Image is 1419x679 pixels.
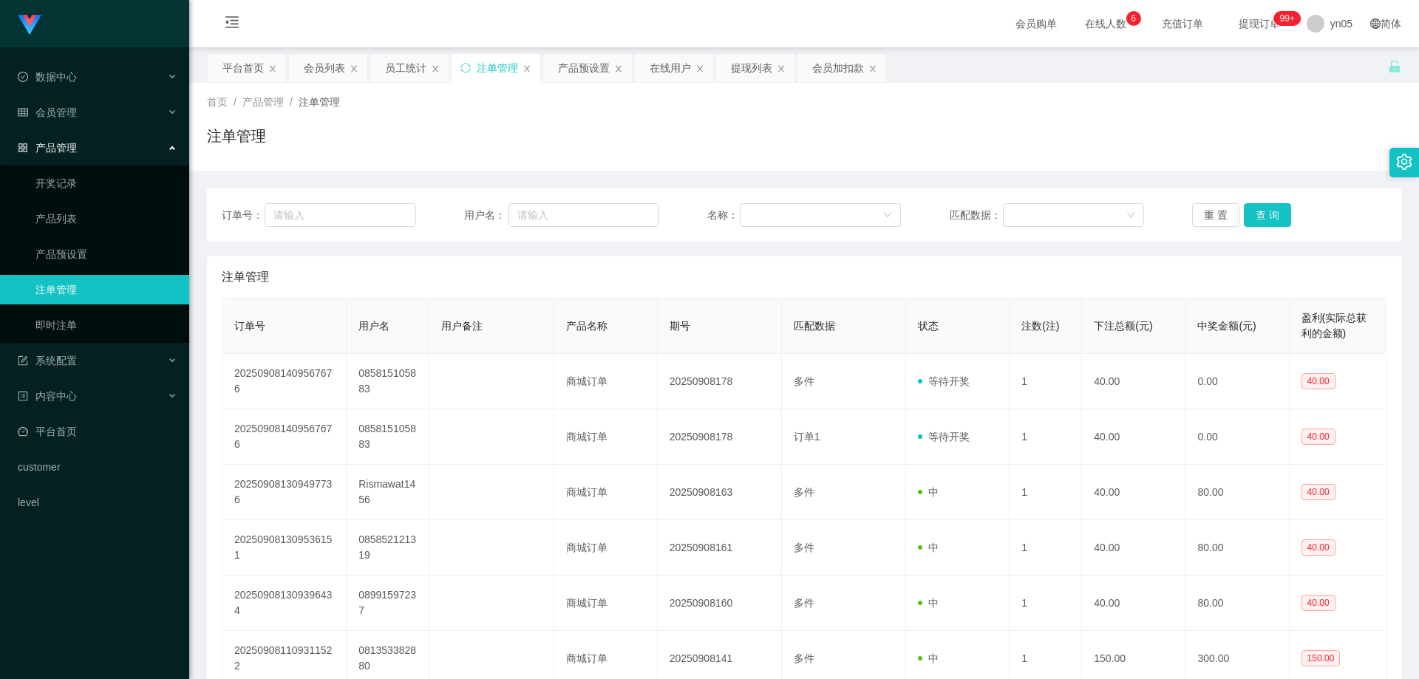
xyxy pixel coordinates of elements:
span: 注数(注) [1021,320,1059,332]
td: 40.00 [1082,465,1185,520]
span: 充值订单 [1154,18,1211,29]
span: 40.00 [1301,595,1335,611]
i: 图标: down [883,211,892,221]
div: 在线用户 [650,54,691,82]
a: 产品列表 [35,204,177,233]
i: 图标: setting [1396,154,1412,170]
a: 即时注单 [35,310,177,340]
span: 期号 [670,320,690,332]
td: 202509081409567676 [222,354,347,409]
i: 图标: close [523,64,531,73]
span: 数据中心 [18,71,77,83]
i: 图标: appstore-o [18,143,28,153]
td: 202509081409567676 [222,409,347,465]
a: customer [18,452,177,482]
span: 匹配数据 [794,320,835,332]
a: level [18,488,177,517]
span: 匹配数据： [950,208,1003,223]
td: 40.00 [1082,520,1185,576]
span: 40.00 [1301,373,1335,389]
i: 图标: profile [18,391,28,401]
i: 图标: sync [460,63,471,73]
img: logo.9652507e.png [18,15,41,35]
div: 产品预设置 [558,54,610,82]
i: 图标: close [431,64,440,73]
td: 1 [1010,409,1082,465]
i: 图标: close [350,64,358,73]
td: 20250908178 [658,354,782,409]
span: 中 [918,486,939,498]
td: 0.00 [1185,409,1289,465]
span: 中 [918,542,939,553]
i: 图标: close [695,64,704,73]
span: 注单管理 [222,268,269,286]
td: 40.00 [1082,576,1185,631]
i: 图标: close [614,64,623,73]
td: Rismawat1456 [347,465,429,520]
div: 员工统计 [385,54,426,82]
i: 图标: close [268,64,277,73]
input: 请输入 [265,203,415,227]
a: 产品预设置 [35,239,177,269]
span: 产品管理 [18,142,77,154]
td: 20250908163 [658,465,782,520]
td: 085852121319 [347,520,429,576]
i: 图标: close [868,64,877,73]
td: 20250908178 [658,409,782,465]
div: 会员列表 [304,54,345,82]
div: 平台首页 [222,54,264,82]
a: 图标: dashboard平台首页 [18,417,177,446]
td: 08991597237 [347,576,429,631]
span: 提现订单 [1231,18,1287,29]
td: 商城订单 [554,520,658,576]
i: 图标: down [1126,211,1135,221]
td: 0.00 [1185,354,1289,409]
span: 40.00 [1301,429,1335,445]
sup: 276 [1273,11,1300,26]
span: 等待开奖 [918,431,970,443]
td: 40.00 [1082,354,1185,409]
input: 请输入 [508,203,659,227]
span: 产品管理 [242,96,284,108]
span: 40.00 [1301,539,1335,556]
td: 1 [1010,520,1082,576]
i: 图标: form [18,355,28,366]
td: 20250908160 [658,576,782,631]
i: 图标: table [18,107,28,117]
span: 订单号： [222,208,265,223]
span: 在线人数 [1078,18,1134,29]
td: 商城订单 [554,409,658,465]
i: 图标: close [777,64,786,73]
td: 1 [1010,576,1082,631]
h1: 注单管理 [207,125,266,147]
button: 查 询 [1244,203,1291,227]
td: 20250908161 [658,520,782,576]
a: 注单管理 [35,275,177,304]
i: 图标: check-circle-o [18,72,28,82]
td: 商城订单 [554,354,658,409]
span: 40.00 [1301,484,1335,500]
i: 图标: global [1370,18,1381,29]
span: 中 [918,652,939,664]
div: 会员加扣款 [812,54,864,82]
span: 注单管理 [299,96,340,108]
span: 系统配置 [18,355,77,366]
span: 用户名： [464,208,508,223]
span: 多件 [794,375,814,387]
td: 202509081309396434 [222,576,347,631]
div: 注单管理 [477,54,518,82]
span: 中 [918,597,939,609]
td: 202509081309497736 [222,465,347,520]
span: 盈利(实际总获利的金额) [1301,312,1367,339]
span: 内容中心 [18,390,77,402]
span: 多件 [794,597,814,609]
span: / [234,96,236,108]
span: 多件 [794,542,814,553]
span: 下注总额(元) [1094,320,1152,332]
div: 提现列表 [731,54,772,82]
i: 图标: unlock [1388,60,1401,73]
span: 产品名称 [566,320,608,332]
a: 开奖记录 [35,168,177,198]
p: 6 [1131,11,1136,26]
td: 商城订单 [554,465,658,520]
